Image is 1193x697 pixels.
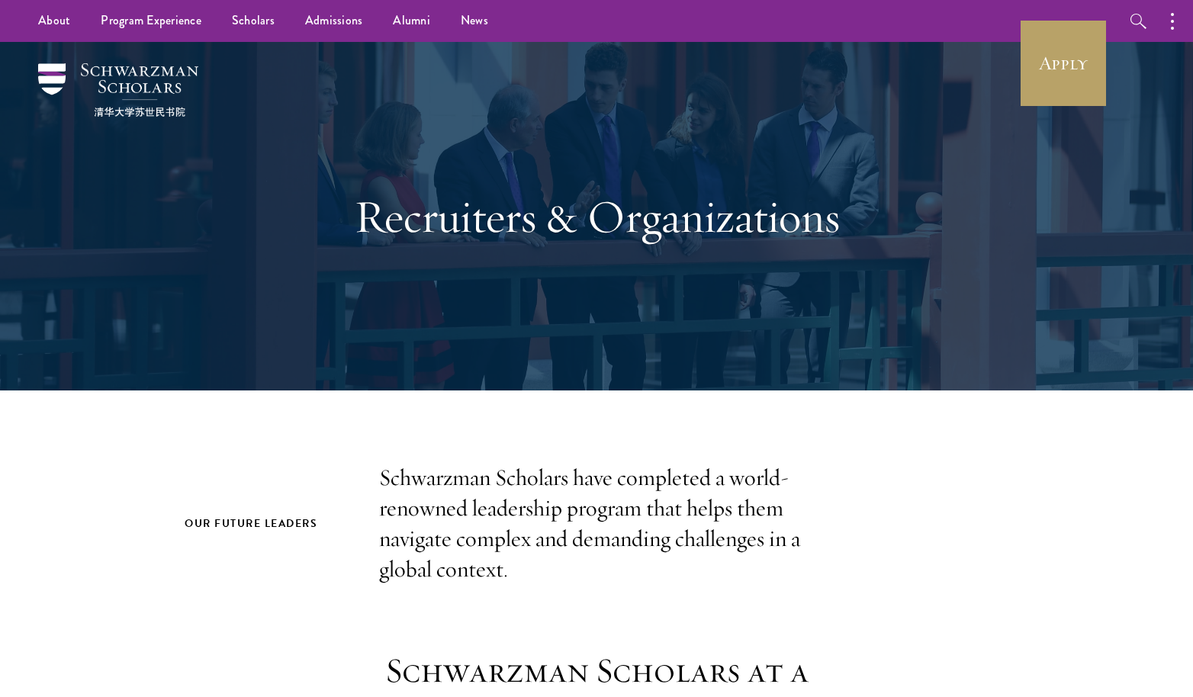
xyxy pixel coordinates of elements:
[1021,21,1106,106] a: Apply
[333,189,860,244] h1: Recruiters & Organizations
[38,63,198,117] img: Schwarzman Scholars
[379,463,814,585] p: Schwarzman Scholars have completed a world-renowned leadership program that helps them navigate c...
[185,514,349,533] h2: Our Future Leaders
